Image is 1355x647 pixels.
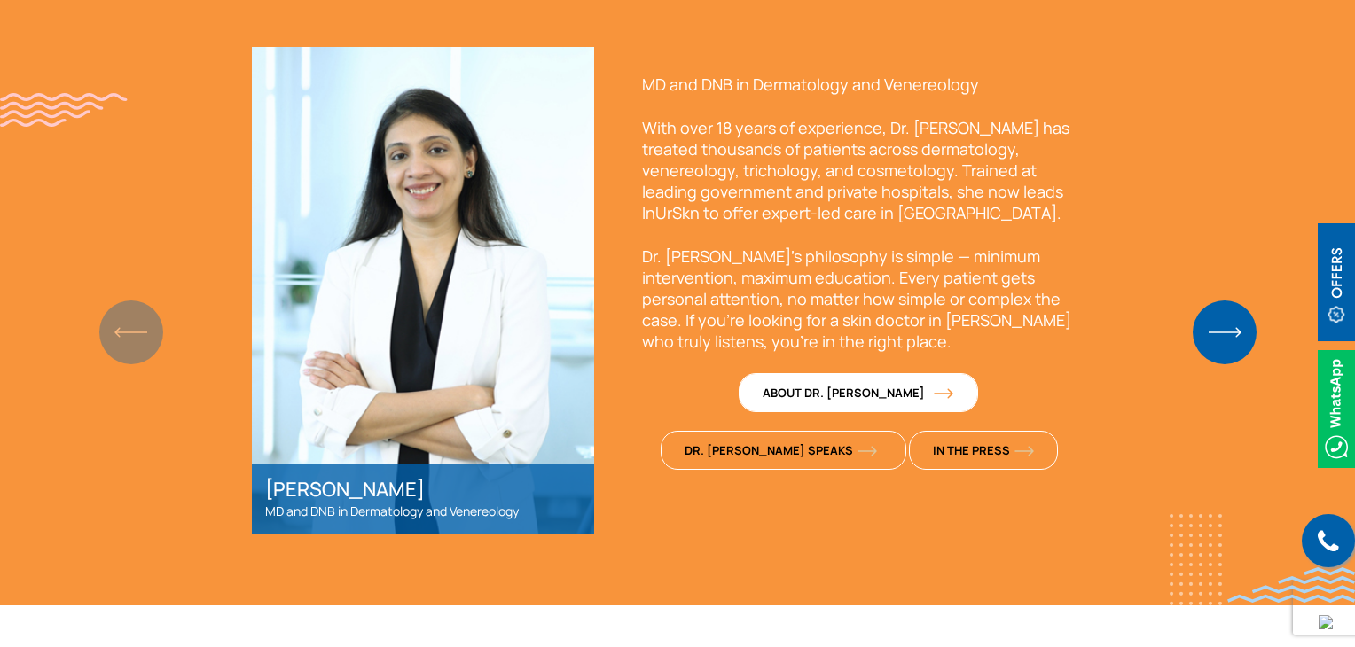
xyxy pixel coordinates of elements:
img: orange-arrow [1014,446,1034,456]
h2: [PERSON_NAME] [265,478,581,501]
a: Dr. [PERSON_NAME] Speaksorange-arrow [661,431,906,470]
img: whitedots [1170,514,1222,605]
p: Dr. [PERSON_NAME]’s philosophy is simple — minimum intervention, maximum education. Every patient... [642,246,1077,352]
img: bluewave [1227,567,1355,603]
p: With over 18 years of experience, Dr. [PERSON_NAME] has treated thousands of patients across derm... [642,117,1077,223]
div: 1 / 2 [252,47,1103,534]
p: MD and DNB in Dermatology and Venereology [642,74,1077,95]
img: orange-arrow [934,388,953,399]
span: About Dr. [PERSON_NAME] [763,385,949,401]
img: Whatsappicon [1318,350,1355,468]
span: In The Press [933,442,1034,458]
span: Dr. [PERSON_NAME] Speaks [685,442,877,458]
a: About Dr. [PERSON_NAME]orange-arrow [739,373,978,412]
img: up-blue-arrow.svg [1319,615,1333,629]
a: Whatsappicon [1318,398,1355,417]
img: offerBt [1318,223,1355,341]
img: Dr-Sejal-main [252,47,594,535]
img: BlueNextArrow [1193,300,1257,364]
a: In The Pressorange-arrow [909,431,1058,470]
p: MD and DNB in Dermatology and Venereology [265,501,581,522]
img: orange-arrow [858,446,877,456]
div: Next slide [1212,313,1236,352]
